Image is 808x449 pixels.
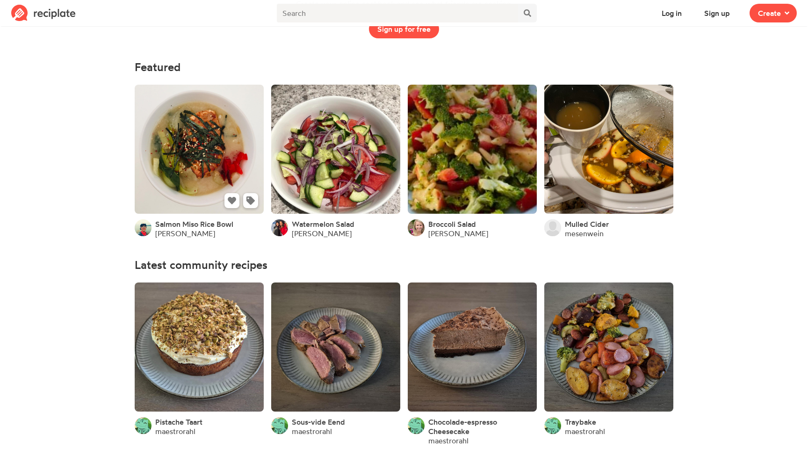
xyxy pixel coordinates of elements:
input: Search [277,4,518,22]
a: Watermelon Salad [292,219,354,229]
img: User's avatar [408,219,425,236]
a: Chocolade-espresso Cheesecake [428,417,537,436]
img: User's avatar [408,417,425,434]
span: Chocolade-espresso Cheesecake [428,417,497,436]
span: Create [758,7,781,19]
img: User's avatar [271,417,288,434]
button: Create [750,4,797,22]
a: maestrorahl [155,427,195,436]
img: User's avatar [544,219,561,236]
a: [PERSON_NAME] [155,229,215,238]
a: [PERSON_NAME] [292,229,352,238]
a: Sous-vide Eend [292,417,345,427]
button: Log in [653,4,690,22]
h4: Featured [135,61,673,73]
img: User's avatar [271,219,288,236]
a: maestrorahl [428,436,469,445]
img: User's avatar [135,417,151,434]
a: Traybake [565,417,596,427]
h4: Latest community recipes [135,259,673,271]
a: Broccoli Salad [428,219,476,229]
a: Pistache Taart [155,417,202,427]
img: User's avatar [135,219,151,236]
a: maestrorahl [565,427,605,436]
button: Sign up for free [369,20,439,38]
a: mesenwein [565,229,604,238]
a: [PERSON_NAME] [428,229,488,238]
a: Mulled Cider [565,219,609,229]
button: Sign up [696,4,738,22]
img: User's avatar [544,417,561,434]
img: Reciplate [11,5,76,22]
a: Salmon Miso Rice Bowl [155,219,233,229]
a: maestrorahl [292,427,332,436]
